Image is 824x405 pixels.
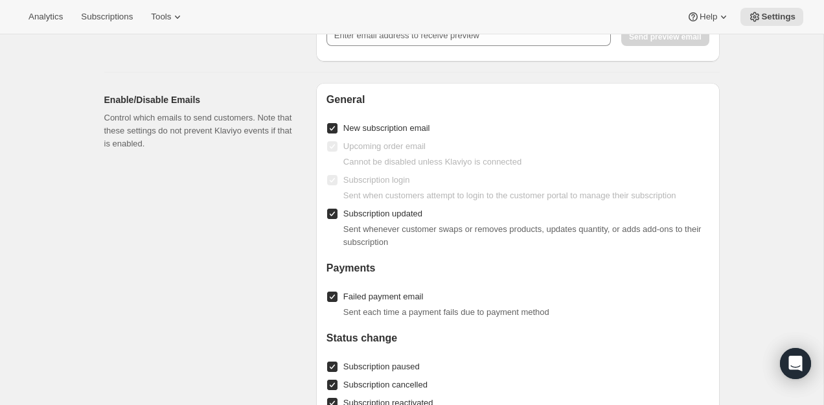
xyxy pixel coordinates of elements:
[73,8,141,26] button: Subscriptions
[761,12,795,22] span: Settings
[343,362,420,371] span: Subscription paused
[81,12,133,22] span: Subscriptions
[700,12,717,22] span: Help
[326,262,709,275] h2: Payments
[326,25,611,46] input: Enter email address to receive preview
[343,307,549,317] span: Sent each time a payment fails due to payment method
[143,8,192,26] button: Tools
[343,141,426,151] span: Upcoming order email
[29,12,63,22] span: Analytics
[343,157,521,167] span: Cannot be disabled unless Klaviyo is connected
[151,12,171,22] span: Tools
[343,175,410,185] span: Subscription login
[343,123,430,133] span: New subscription email
[343,380,428,389] span: Subscription cancelled
[326,332,709,345] h2: Status change
[104,111,295,150] p: Control which emails to send customers. Note that these settings do not prevent Klaviyo events if...
[104,93,295,106] h2: Enable/Disable Emails
[343,191,676,200] span: Sent when customers attempt to login to the customer portal to manage their subscription
[740,8,803,26] button: Settings
[780,348,811,379] div: Open Intercom Messenger
[343,224,702,247] span: Sent whenever customer swaps or removes products, updates quantity, or adds add-ons to their subs...
[679,8,738,26] button: Help
[21,8,71,26] button: Analytics
[343,209,422,218] span: Subscription updated
[326,93,709,106] h2: General
[343,292,424,301] span: Failed payment email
